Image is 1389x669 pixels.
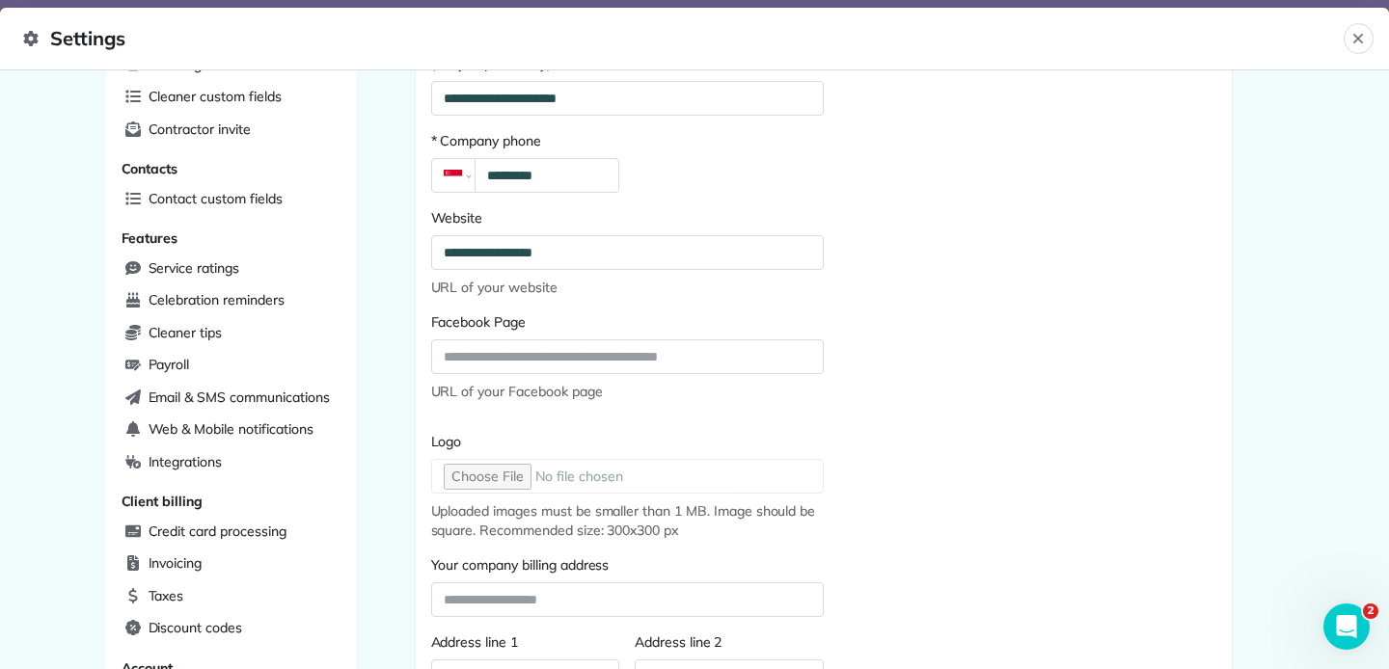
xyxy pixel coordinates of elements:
span: URL of your Facebook page [431,382,824,401]
span: Invoicing [149,553,203,573]
div: joined the conversation [83,225,329,242]
div: Best, [31,447,301,467]
button: Start recording [123,522,138,537]
button: Close [1344,23,1374,54]
span: Contacts [122,160,178,177]
span: Uploaded images must be smaller than 1 MB. Image should be square. Recommended size: 300x300 px [431,501,824,540]
a: Service ratings [118,254,344,283]
span: Celebration reminders [149,290,285,309]
button: Upload attachment [30,522,45,537]
span: Service ratings [149,258,239,278]
span: Web & Mobile notifications [149,419,313,439]
b: [PERSON_NAME] [83,227,191,240]
a: Payroll [118,351,344,380]
span: Cleaner custom fields [149,87,282,106]
button: go back [13,8,49,44]
label: Website [431,208,824,227]
a: Contact custom fields [118,185,344,214]
span: 2 [1363,603,1378,619]
span: Integrations [149,452,223,471]
label: Address line 1 [431,632,620,652]
a: Credit card processing [118,518,344,547]
button: Home [302,8,339,44]
p: Active 9h ago [94,24,179,43]
a: Taxes [118,582,344,611]
span: Credit card processing [149,522,286,541]
img: Profile image for Jorge [58,224,77,243]
img: Profile image for Jorge [55,11,86,41]
h1: [PERSON_NAME] [94,10,219,24]
div: Can I ask for a real live demo [142,138,370,180]
span: Email & SMS communications [149,388,330,407]
div: Hi [PERSON_NAME], [31,277,301,296]
span: Discount codes [149,618,242,637]
span: Cleaner tips [149,323,223,342]
div: Jorge says… [15,265,370,539]
label: Logo [431,432,824,451]
span: Features [122,229,178,247]
label: Address line 2 [635,632,824,652]
button: Emoji picker [61,522,76,537]
span: Client billing [122,493,203,510]
div: Sorry for the delay in getting back to you! [31,306,301,343]
a: Discount codes [118,614,344,643]
a: Email & SMS communications [118,384,344,413]
button: Gif picker [92,522,107,537]
iframe: Intercom live chat [1323,603,1370,650]
label: * Company phone [431,131,620,150]
div: The team will get back to you on this. ZenMaid typically replies in a few hours. [31,54,301,111]
div: Let me know if there's anything else we can help you with in the meantime 🙂 [31,400,301,438]
a: Web & Mobile notifications [118,415,344,444]
div: Shermus says… [15,138,370,196]
div: Can I ask for a real live demo [157,149,355,169]
a: Invoicing [118,549,344,578]
span: Taxes [149,586,184,605]
button: Send a message… [331,514,362,545]
label: Facebook Page [431,312,824,332]
div: [PERSON_NAME] [31,467,301,486]
a: Celebration reminders [118,286,344,315]
div: Absolutely, please feel free to grab a call with us here: [31,353,301,390]
a: Cleaner custom fields [118,83,344,112]
textarea: Message… [16,481,369,514]
div: The team will get back to you on this. ZenMaid typically replies in a few hours. [15,42,316,122]
a: Cleaner tips [118,319,344,348]
div: [DATE] [15,195,370,221]
span: URL of your website [431,278,824,297]
span: Payroll [149,355,190,374]
div: Jorge says… [15,221,370,265]
a: Integrations [118,448,344,477]
span: Contact custom fields [149,189,283,208]
div: ZenBot says… [15,42,370,138]
a: Contractor invite [118,116,344,145]
div: Close [339,8,373,42]
div: Hi [PERSON_NAME],Sorry for the delay in getting back to you!Absolutely, please feel free to grab ... [15,265,316,496]
label: Your company billing address [431,555,824,575]
a: [DOMAIN_NAME][URL] [147,373,297,388]
span: Contractor invite [149,120,251,139]
span: Settings [23,23,1344,54]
